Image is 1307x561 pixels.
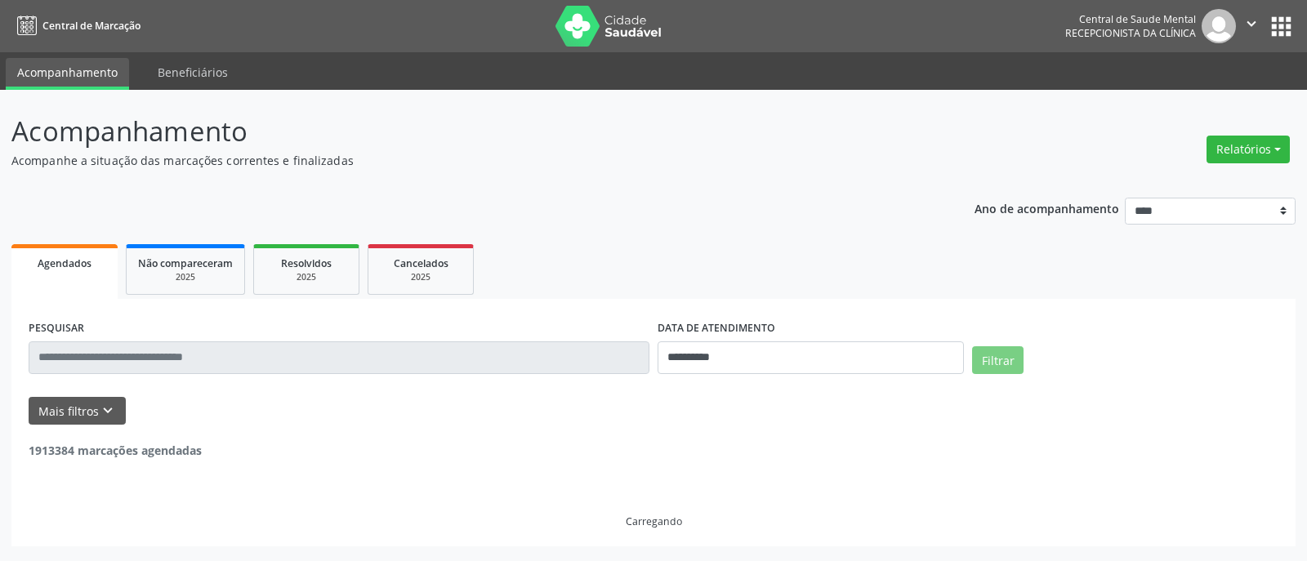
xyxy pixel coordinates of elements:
[6,58,129,90] a: Acompanhamento
[29,316,84,341] label: PESQUISAR
[138,271,233,283] div: 2025
[1065,26,1196,40] span: Recepcionista da clínica
[1065,12,1196,26] div: Central de Saude Mental
[972,346,1024,374] button: Filtrar
[11,152,910,169] p: Acompanhe a situação das marcações correntes e finalizadas
[38,256,91,270] span: Agendados
[1267,12,1296,41] button: apps
[265,271,347,283] div: 2025
[1236,9,1267,43] button: 
[394,256,448,270] span: Cancelados
[11,12,141,39] a: Central de Marcação
[99,402,117,420] i: keyboard_arrow_down
[281,256,332,270] span: Resolvidos
[29,443,202,458] strong: 1913384 marcações agendadas
[1207,136,1290,163] button: Relatórios
[138,256,233,270] span: Não compareceram
[658,316,775,341] label: DATA DE ATENDIMENTO
[380,271,462,283] div: 2025
[146,58,239,87] a: Beneficiários
[975,198,1119,218] p: Ano de acompanhamento
[42,19,141,33] span: Central de Marcação
[626,514,682,528] div: Carregando
[1242,15,1260,33] i: 
[1202,9,1236,43] img: img
[11,111,910,152] p: Acompanhamento
[29,397,126,425] button: Mais filtroskeyboard_arrow_down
